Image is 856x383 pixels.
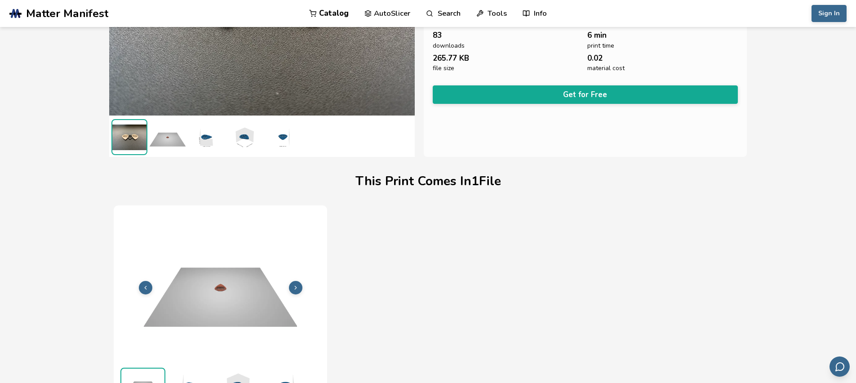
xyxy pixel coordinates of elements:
[433,54,469,62] span: 265.77 KB
[188,119,224,155] img: 1_3D_Dimensions
[587,42,614,49] span: print time
[829,356,850,377] button: Send feedback via email
[587,54,603,62] span: 0.02
[812,5,847,22] button: Sign In
[433,65,454,72] span: file size
[587,65,625,72] span: material cost
[587,31,607,40] span: 6 min
[226,119,262,155] img: 1_3D_Dimensions
[433,42,465,49] span: downloads
[150,119,186,155] img: 1_Print_Preview
[355,174,501,188] h1: This Print Comes In 1 File
[433,31,442,40] span: 83
[264,119,300,155] img: 1_3D_Dimensions
[26,7,108,20] span: Matter Manifest
[433,85,738,104] button: Get for Free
